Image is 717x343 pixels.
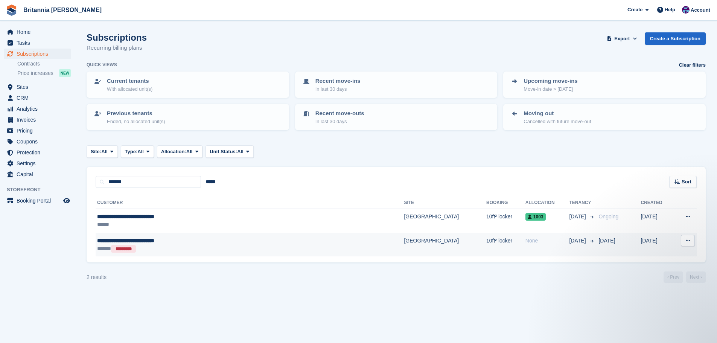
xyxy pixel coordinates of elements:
a: Price increases NEW [17,69,71,77]
th: Tenancy [569,197,595,209]
button: Type: All [121,145,154,158]
button: Export [606,32,639,45]
a: Next [686,271,706,283]
td: [GEOGRAPHIC_DATA] [404,233,486,256]
span: Protection [17,147,62,158]
span: Subscriptions [17,49,62,59]
span: Ongoing [598,213,618,220]
span: Price increases [17,70,53,77]
a: menu [4,147,71,158]
button: Allocation: All [157,145,203,158]
a: Previous [664,271,683,283]
th: Booking [486,197,525,209]
span: [DATE] [569,237,587,245]
a: menu [4,158,71,169]
span: Booking Portal [17,195,62,206]
span: Settings [17,158,62,169]
td: [DATE] [641,233,673,256]
span: Create [627,6,642,14]
p: Recent move-outs [315,109,364,118]
p: Previous tenants [107,109,165,118]
p: Recurring billing plans [87,44,147,52]
p: Moving out [524,109,591,118]
a: menu [4,82,71,92]
span: Type: [125,148,138,155]
a: Recent move-outs In last 30 days [296,105,497,130]
p: With allocated unit(s) [107,85,152,93]
span: Site: [91,148,101,155]
p: In last 30 days [315,85,361,93]
a: menu [4,27,71,37]
span: Allocation: [161,148,186,155]
span: Pricing [17,125,62,136]
td: [DATE] [641,209,673,233]
a: menu [4,195,71,206]
p: Current tenants [107,77,152,85]
span: Invoices [17,114,62,125]
div: None [525,237,569,245]
a: Moving out Cancelled with future move-out [504,105,705,130]
a: Previous tenants Ended, no allocated unit(s) [87,105,288,130]
a: Recent move-ins In last 30 days [296,72,497,97]
a: Preview store [62,196,71,205]
td: [GEOGRAPHIC_DATA] [404,209,486,233]
p: Recent move-ins [315,77,361,85]
a: menu [4,93,71,103]
span: Home [17,27,62,37]
a: menu [4,38,71,48]
img: stora-icon-8386f47178a22dfd0bd8f6a31ec36ba5ce8667c1dd55bd0f319d3a0aa187defe.svg [6,5,17,16]
span: Sites [17,82,62,92]
th: Site [404,197,486,209]
span: [DATE] [569,213,587,221]
button: Unit Status: All [206,145,253,158]
span: Export [614,35,630,43]
p: Cancelled with future move-out [524,118,591,125]
a: Contracts [17,60,71,67]
span: All [237,148,244,155]
span: Unit Status: [210,148,237,155]
div: NEW [59,69,71,77]
span: Account [691,6,710,14]
a: Current tenants With allocated unit(s) [87,72,288,97]
p: Upcoming move-ins [524,77,577,85]
h6: Quick views [87,61,117,68]
span: Tasks [17,38,62,48]
td: 10ft² locker [486,209,525,233]
a: menu [4,136,71,147]
a: menu [4,114,71,125]
a: menu [4,169,71,180]
button: Site: All [87,145,118,158]
span: 1003 [525,213,546,221]
a: menu [4,104,71,114]
div: 2 results [87,273,107,281]
p: Ended, no allocated unit(s) [107,118,165,125]
th: Customer [96,197,404,209]
span: All [137,148,144,155]
a: menu [4,125,71,136]
span: [DATE] [598,238,615,244]
a: Upcoming move-ins Move-in date > [DATE] [504,72,705,97]
span: Analytics [17,104,62,114]
nav: Page [662,271,707,283]
span: Capital [17,169,62,180]
span: Sort [682,178,691,186]
span: Coupons [17,136,62,147]
span: Help [665,6,675,14]
span: Storefront [7,186,75,194]
th: Created [641,197,673,209]
span: All [101,148,108,155]
img: Becca Clark [682,6,690,14]
a: menu [4,49,71,59]
span: CRM [17,93,62,103]
th: Allocation [525,197,569,209]
a: Create a Subscription [645,32,706,45]
a: Britannia [PERSON_NAME] [20,4,105,16]
a: Clear filters [679,61,706,69]
td: 10ft² locker [486,233,525,256]
p: Move-in date > [DATE] [524,85,577,93]
h1: Subscriptions [87,32,147,43]
span: All [186,148,193,155]
p: In last 30 days [315,118,364,125]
